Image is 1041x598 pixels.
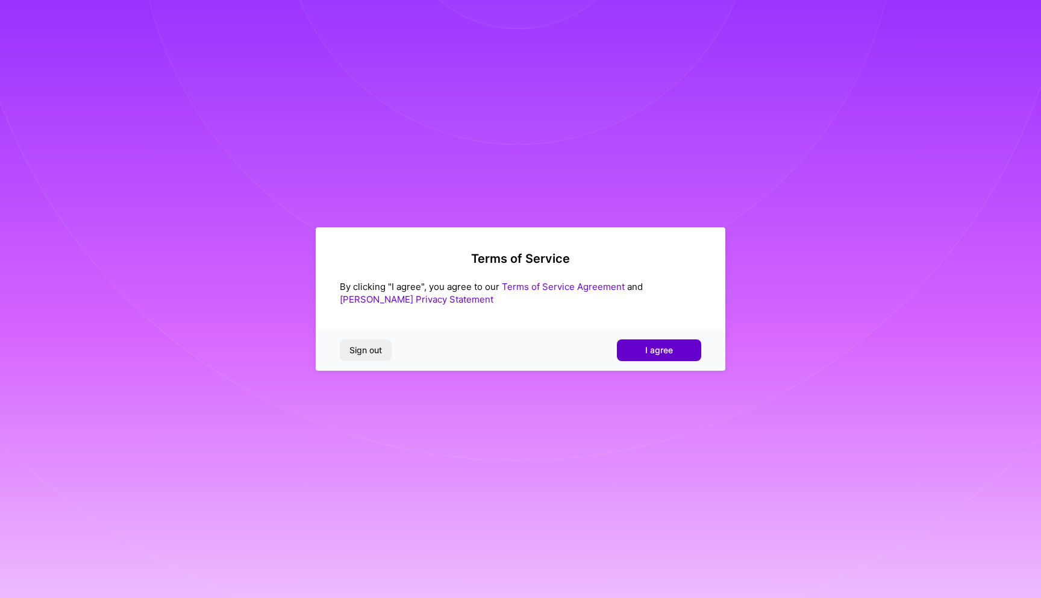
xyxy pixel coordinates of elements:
[340,339,392,361] button: Sign out
[617,339,701,361] button: I agree
[349,344,382,356] span: Sign out
[502,281,625,292] a: Terms of Service Agreement
[645,344,673,356] span: I agree
[340,294,493,305] a: [PERSON_NAME] Privacy Statement
[340,280,701,306] div: By clicking "I agree", you agree to our and
[340,251,701,266] h2: Terms of Service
